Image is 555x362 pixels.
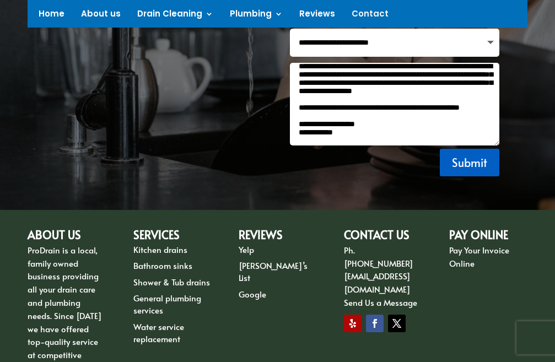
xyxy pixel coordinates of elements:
h2: Services [133,229,211,246]
a: Plumbing [230,10,283,22]
a: Follow on Facebook [366,315,384,332]
a: [PHONE_NUMBER] [344,257,413,269]
a: Follow on Yelp [344,315,362,332]
a: Water service replacement [133,321,184,344]
a: Send Us a Message [344,296,417,308]
span: Ph. [344,244,355,256]
a: Drain Cleaning [137,10,213,22]
a: About us [81,10,121,22]
a: Pay Your Invoice Online [449,244,509,269]
h2: ABOUT US [28,229,105,246]
a: Shower & Tub drains [133,276,210,288]
a: Contact [352,10,389,22]
h2: CONTACT US [344,229,422,246]
a: Yelp [239,244,254,255]
a: Google [239,288,266,300]
a: Bathroom sinks [133,260,192,271]
a: Reviews [299,10,335,22]
a: Kitchen drains [133,244,187,255]
a: Follow on X [388,315,406,332]
button: Submit [440,149,499,176]
h2: Reviews [239,229,316,246]
a: [PERSON_NAME]’s List [239,260,308,283]
a: Home [39,10,64,22]
h2: PAY ONLINE [449,229,527,246]
a: General plumbing services [133,292,201,316]
a: [EMAIL_ADDRESS][DOMAIN_NAME] [344,270,411,295]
